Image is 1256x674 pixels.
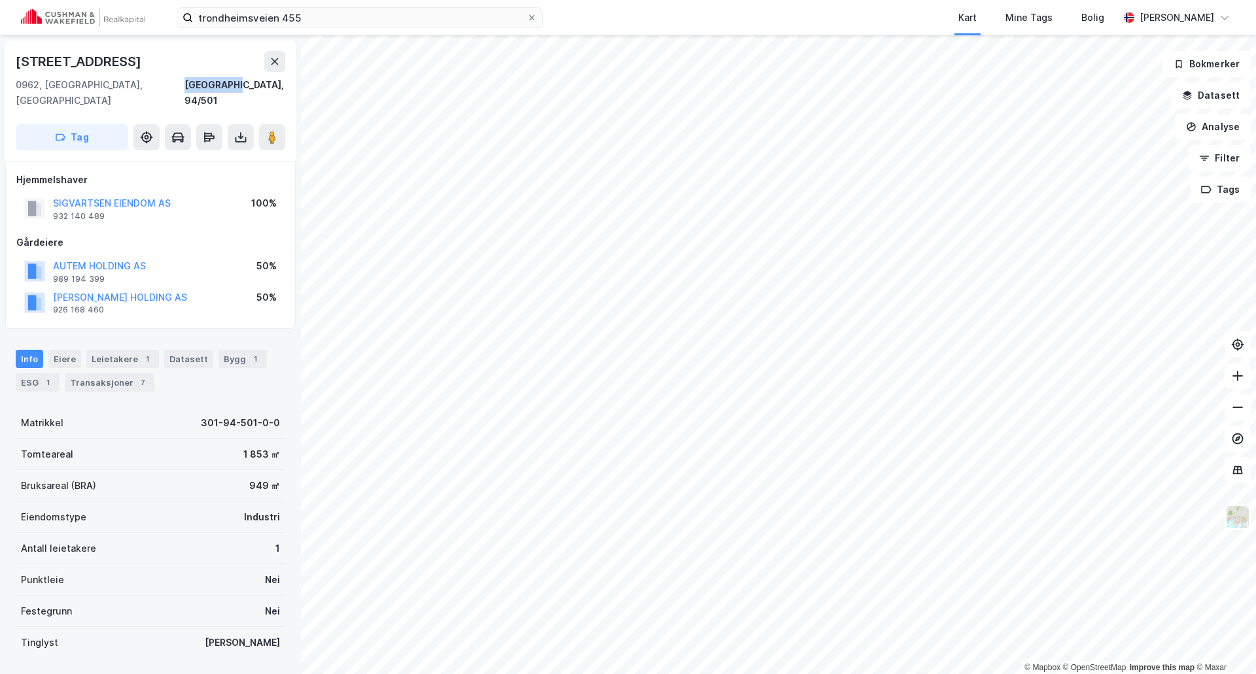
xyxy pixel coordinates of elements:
[958,10,977,25] div: Kart
[141,352,154,365] div: 1
[21,572,64,588] div: Punktleie
[21,8,145,27] img: cushman-wakefield-realkapital-logo.202ea83816669bd177139c58696a8fa1.svg
[1171,82,1251,109] button: Datasett
[65,373,154,392] div: Transaksjoner
[16,350,43,368] div: Info
[53,211,105,222] div: 932 140 489
[256,258,277,274] div: 50%
[193,8,527,27] input: Søk på adresse, matrikkel, gårdeiere, leietakere eller personer
[1191,611,1256,674] iframe: Chat Widget
[1162,51,1251,77] button: Bokmerker
[164,350,213,368] div: Datasett
[1225,505,1250,530] img: Z
[1081,10,1104,25] div: Bolig
[249,352,262,365] div: 1
[249,478,280,494] div: 949 ㎡
[243,447,280,462] div: 1 853 ㎡
[21,635,58,650] div: Tinglyst
[21,447,73,462] div: Tomteareal
[21,541,96,556] div: Antall leietakere
[21,415,63,431] div: Matrikkel
[1140,10,1214,25] div: [PERSON_NAME]
[275,541,280,556] div: 1
[1130,663,1195,672] a: Improve this map
[201,415,280,431] div: 301-94-501-0-0
[21,478,96,494] div: Bruksareal (BRA)
[244,509,280,525] div: Industri
[21,509,86,525] div: Eiendomstype
[1024,663,1060,672] a: Mapbox
[16,124,128,150] button: Tag
[218,350,267,368] div: Bygg
[48,350,81,368] div: Eiere
[265,572,280,588] div: Nei
[136,376,149,389] div: 7
[16,373,60,392] div: ESG
[1188,145,1251,171] button: Filter
[1190,177,1251,203] button: Tags
[184,77,285,109] div: [GEOGRAPHIC_DATA], 94/501
[16,51,144,72] div: [STREET_ADDRESS]
[16,77,184,109] div: 0962, [GEOGRAPHIC_DATA], [GEOGRAPHIC_DATA]
[1175,114,1251,140] button: Analyse
[41,376,54,389] div: 1
[205,635,280,650] div: [PERSON_NAME]
[53,305,104,315] div: 926 168 460
[16,235,285,250] div: Gårdeiere
[251,195,277,211] div: 100%
[256,290,277,305] div: 50%
[53,274,105,284] div: 989 194 399
[1005,10,1053,25] div: Mine Tags
[265,603,280,619] div: Nei
[86,350,159,368] div: Leietakere
[16,172,285,188] div: Hjemmelshaver
[1191,611,1256,674] div: Kontrollprogram for chat
[1063,663,1126,672] a: OpenStreetMap
[21,603,72,619] div: Festegrunn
